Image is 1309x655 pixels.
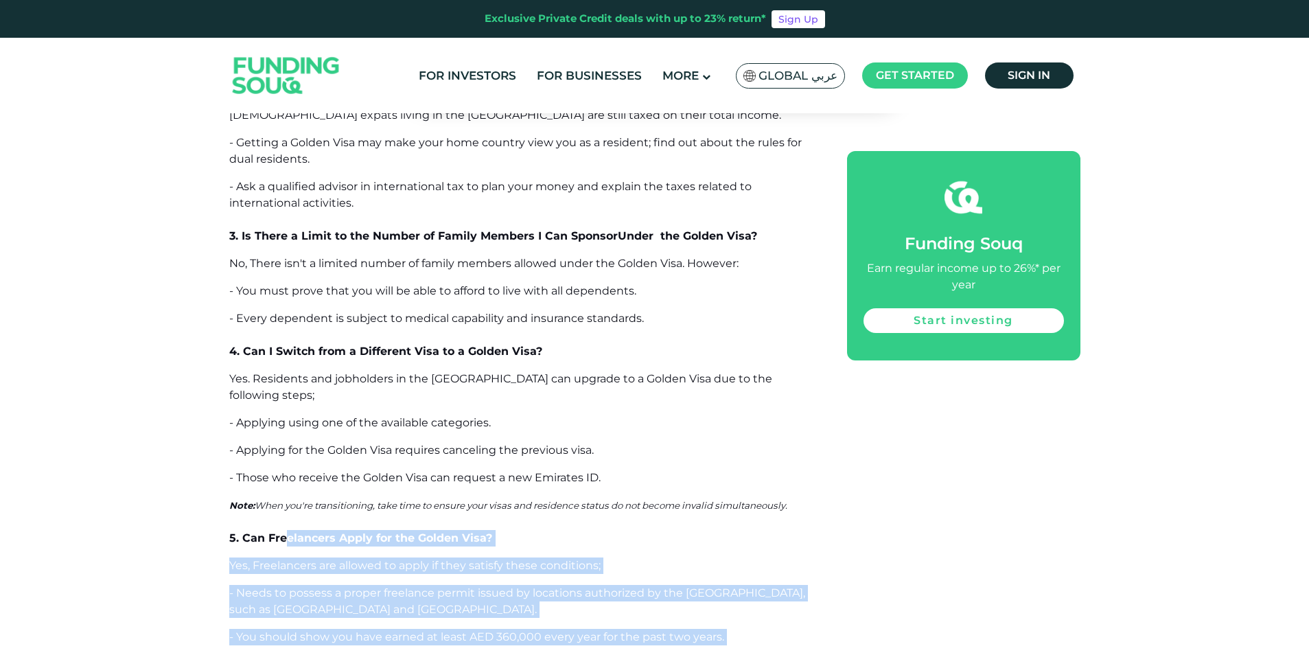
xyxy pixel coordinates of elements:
span: - Applying for the Golden Visa requires canceling the previous visa. [229,444,594,457]
span: Global عربي [758,68,837,84]
span: - You must prove that you will be able to afford to live with all dependents. [229,284,636,297]
span: 3. Is There a Limit to the Number of Family Members I Can Sponsor [229,229,618,242]
span: - Applying using one of the available categories. [229,416,491,429]
a: Sign Up [772,10,825,28]
a: Start investing [864,308,1064,333]
div: Exclusive Private Credit deals with up to 23% return* [485,11,766,27]
span: More [662,69,699,82]
span: Yes, Freelancers are allowed to apply if they satisfy these conditions; [229,559,601,572]
span: 5. Can Freelancers Apply for the Golden Visa? [229,531,492,544]
span: ? [751,229,757,242]
span: Note: [229,500,255,511]
span: - You should show you have earned at least AED 360,000 every year for the past two years. [229,630,724,643]
div: Earn regular income up to 26%* per year [864,260,1064,293]
span: - Those who receive the Golden Visa can request a new Emirates ID. [229,471,601,484]
span: - Every dependent is subject to medical capability and insurance standards. [229,312,644,325]
span: Funding Souq [905,233,1023,253]
img: SA Flag [743,70,756,82]
span: Get started [876,69,954,82]
span: When you're transitioning, take time to ensure your visas and residence status do not become inva... [255,500,787,511]
a: For Investors [415,65,520,87]
img: fsicon [945,179,982,216]
span: - Ask a qualified advisor in international tax to plan your money and explain the taxes related t... [229,180,752,209]
span: Sign in [1008,69,1050,82]
span: 4. Can I Switch from a Different Visa to a Golden Visa? [229,345,542,358]
a: For Businesses [533,65,645,87]
span: Yes. Residents and jobholders in the [GEOGRAPHIC_DATA] can upgrade to a Golden Visa due to the fo... [229,372,772,402]
span: Under the Golden Visa [618,229,751,242]
span: - Needs to possess a proper freelance permit issued by locations authorized by the [GEOGRAPHIC_DA... [229,586,805,616]
span: - Getting a Golden Visa may make your home country view you as a resident; find out about the rul... [229,136,802,165]
span: No, There isn't a limited number of family members allowed under the Golden Visa. However: [229,257,739,270]
img: Logo [219,41,354,111]
a: Sign in [985,62,1074,89]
